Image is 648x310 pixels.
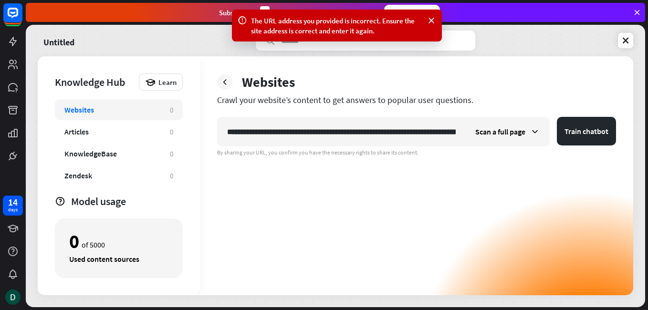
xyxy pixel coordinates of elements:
div: The URL address you provided is incorrect. Ensure the site address is correct and enter it again. [251,16,423,36]
div: Websites [64,105,94,114]
div: Zendesk [64,171,92,180]
div: Articles [64,127,89,136]
span: Scan a full page [475,127,525,136]
div: Used content sources [69,254,168,264]
div: 0 [170,171,173,180]
button: Train chatbot [557,117,616,145]
button: Open LiveChat chat widget [8,4,36,32]
div: Crawl your website’s content to get answers to popular user questions. [217,94,616,105]
span: Learn [158,78,177,87]
div: of 5000 [69,233,168,249]
div: Subscribe in days to get your first month for $1 [219,6,376,19]
div: Subscribe now [384,5,440,20]
div: days [8,207,18,213]
div: 0 [170,149,173,158]
div: KnowledgeBase [64,149,117,158]
div: Knowledge Hub [55,75,134,89]
div: 14 [8,198,18,207]
div: 0 [170,127,173,136]
a: Untitled [43,31,74,51]
div: 0 [170,105,173,114]
a: 14 days [3,196,23,216]
div: Model usage [71,195,183,208]
div: 0 [69,233,79,249]
div: 3 [260,6,270,19]
div: Websites [242,73,295,91]
div: By sharing your URL, you confirm you have the necessary rights to share its content. [217,149,616,156]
